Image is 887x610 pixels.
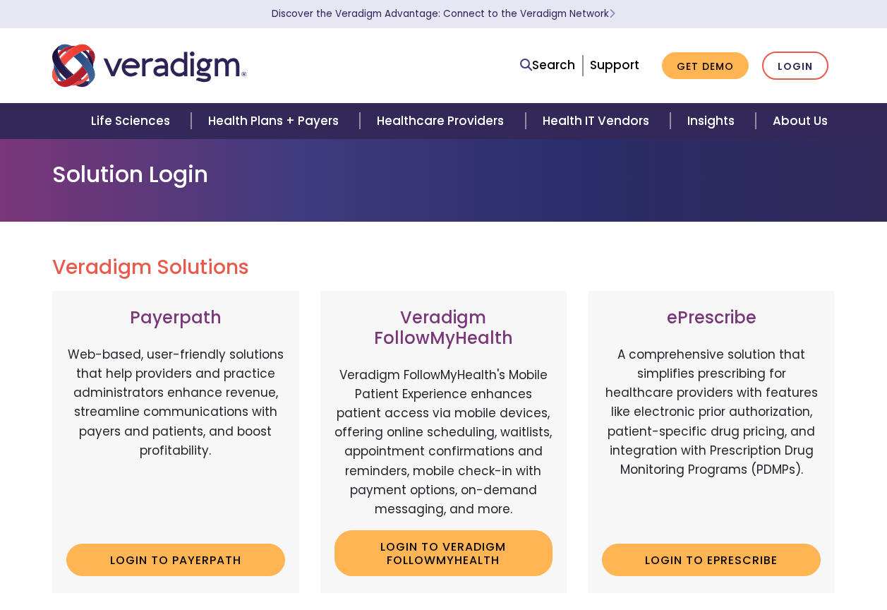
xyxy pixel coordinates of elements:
a: Insights [670,103,756,139]
span: Learn More [609,7,615,20]
a: Health IT Vendors [526,103,670,139]
a: Healthcare Providers [360,103,525,139]
a: Get Demo [662,52,749,80]
a: Login to Veradigm FollowMyHealth [334,530,553,576]
h2: Veradigm Solutions [52,256,835,280]
a: Support [590,56,639,73]
a: Discover the Veradigm Advantage: Connect to the Veradigm NetworkLearn More [272,7,615,20]
a: Login to Payerpath [66,544,285,576]
p: Veradigm FollowMyHealth's Mobile Patient Experience enhances patient access via mobile devices, o... [334,366,553,520]
h3: Payerpath [66,308,285,328]
p: A comprehensive solution that simplifies prescribing for healthcare providers with features like ... [602,345,821,532]
a: Search [520,56,575,75]
h3: ePrescribe [602,308,821,328]
a: Login to ePrescribe [602,544,821,576]
a: Health Plans + Payers [191,103,360,139]
a: About Us [756,103,845,139]
img: Veradigm logo [52,42,246,89]
a: Login [762,52,828,80]
a: Life Sciences [74,103,191,139]
h1: Solution Login [52,161,835,188]
h3: Veradigm FollowMyHealth [334,308,553,349]
p: Web-based, user-friendly solutions that help providers and practice administrators enhance revenu... [66,345,285,532]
